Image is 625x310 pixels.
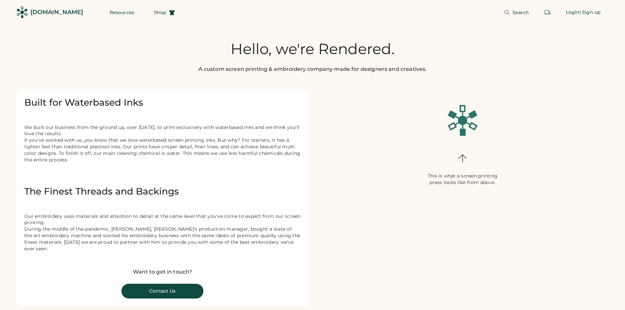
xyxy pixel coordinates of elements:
[231,40,395,57] div: Hello, we're Rendered.
[102,6,142,19] button: Resources
[121,268,203,276] div: Want to get in touch?
[24,186,301,197] div: The Finest Threads and Backings
[541,6,554,19] button: Retrieve an order
[579,9,601,16] div: | Sign up
[512,10,529,15] span: Search
[31,8,83,16] div: [DOMAIN_NAME]
[24,213,301,252] div: Our embroidery uses materials and attention to detail at the same level that you've come to expec...
[16,7,28,18] img: Rendered Logo - Screens
[24,97,301,109] div: Built for Waterbased Inks
[121,284,203,299] button: Contact Us
[447,105,478,136] img: Screens-Green.svg
[566,9,580,16] div: Login
[146,6,183,19] button: Shop
[422,173,504,186] div: This is what a screen printing press looks like from above.
[496,6,537,19] button: Search
[198,65,427,73] div: A custom screen printing & embroidery company made for designers and creatives.
[24,124,301,170] div: We built our business from the ground up, over [DATE], to print exclusively with waterbased inks ...
[154,10,166,15] span: Shop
